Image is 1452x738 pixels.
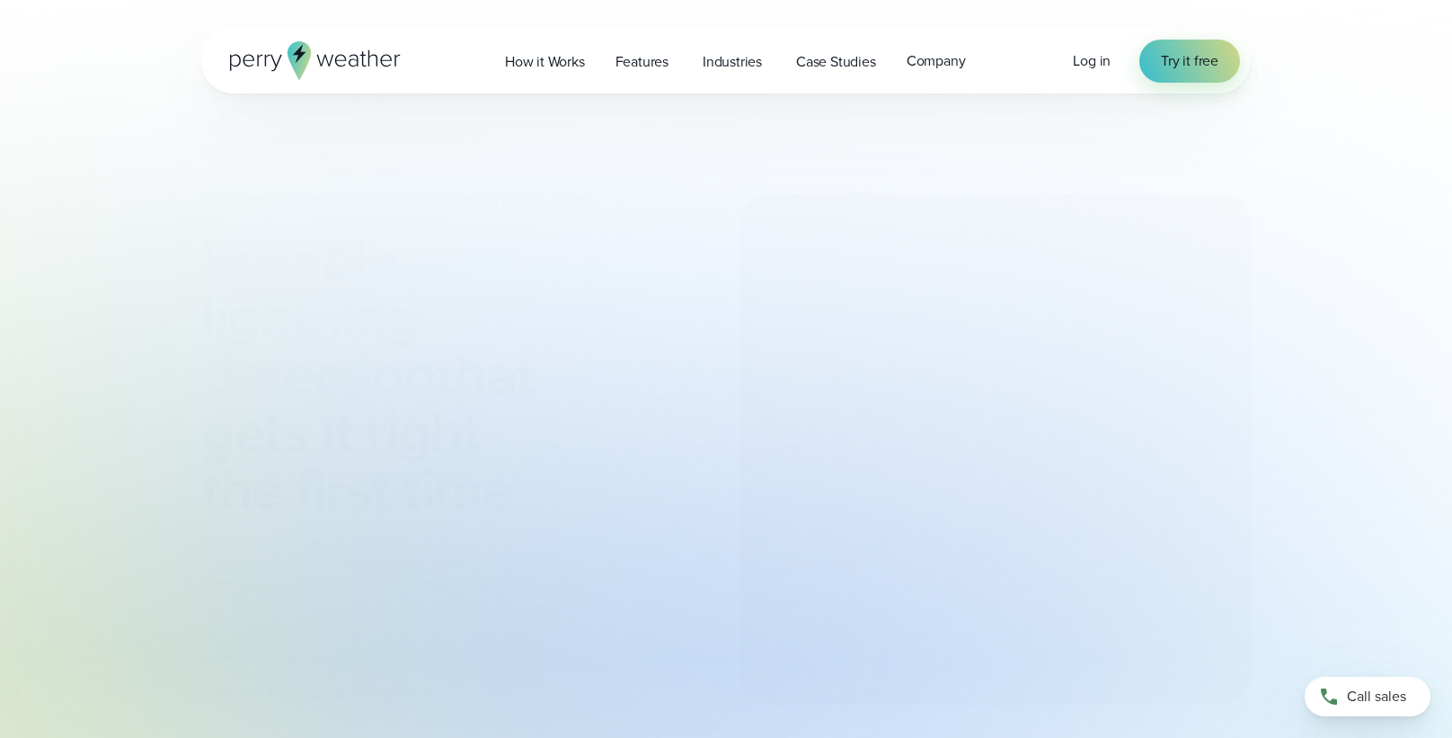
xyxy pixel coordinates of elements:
a: Call sales [1305,677,1430,716]
span: Case Studies [796,51,876,73]
a: Case Studies [781,43,891,80]
span: Features [615,51,668,73]
span: Call sales [1347,686,1406,707]
span: How it Works [505,51,585,73]
span: Company [907,50,966,72]
a: Try it free [1139,40,1240,83]
a: Log in [1073,50,1111,72]
span: Try it free [1161,50,1218,72]
span: Log in [1073,50,1111,71]
span: Industries [703,51,762,73]
a: How it Works [490,43,600,80]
